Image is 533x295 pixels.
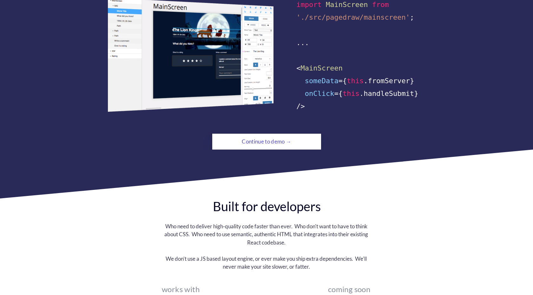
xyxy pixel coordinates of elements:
div: ... [296,37,425,49]
span: this [347,77,364,85]
span: from [372,1,389,9]
span: onClick [305,90,334,97]
div: /> [296,100,425,113]
div: Continue to demo → [229,135,304,148]
div: We don't use a JS based layout engine, or ever make you ship extra dependencies. We'll never make... [162,255,371,271]
div: coming soon [324,287,375,291]
div: Who need to deliver high-quality code faster than ever. Who don't want to have to think about CSS... [162,222,371,247]
div: ={ .handleSubmit} [296,87,425,100]
div: works with [158,287,203,291]
span: import [296,1,321,9]
div: ={ .fromServer} [296,75,425,87]
span: this [343,90,359,97]
div: Built for developers [200,198,333,214]
span: './src/pagedraw/mainscreen' [296,13,410,21]
span: MainScreen [326,1,368,9]
a: Continue to demo → [212,134,321,150]
div: < [296,62,425,75]
span: MainScreen [301,64,343,72]
div: ; [296,11,425,24]
span: someData [305,77,339,85]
